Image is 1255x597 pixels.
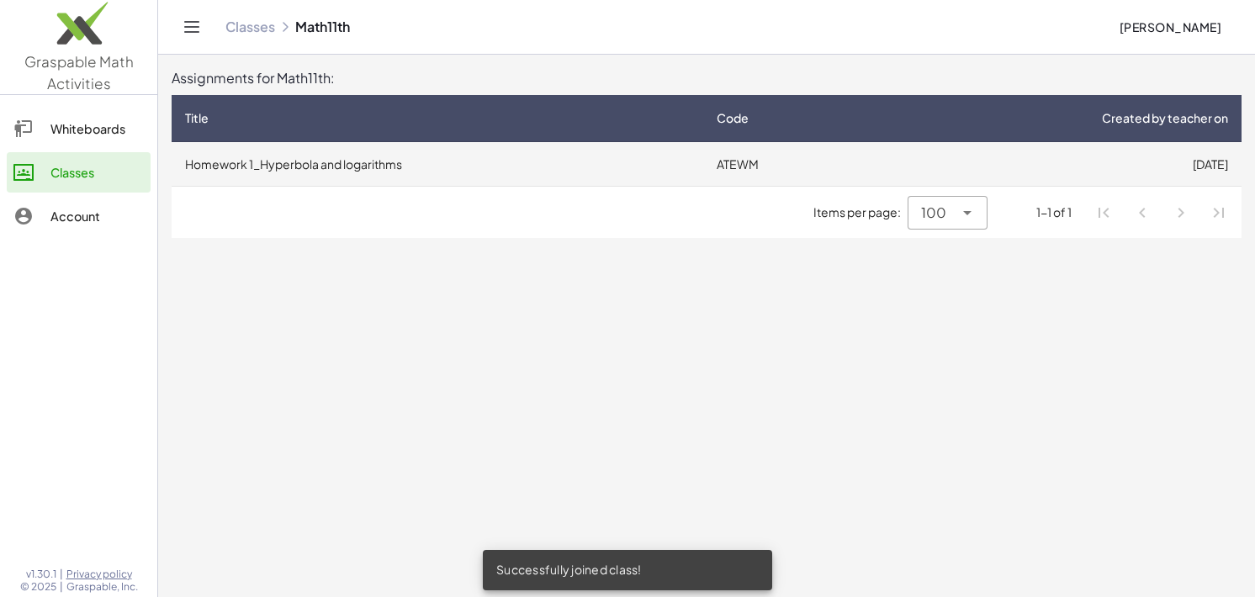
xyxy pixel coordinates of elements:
td: Homework 1_Hyperbola and logarithms [172,142,703,186]
span: Title [185,109,209,127]
div: Account [50,206,144,226]
td: [DATE] [870,142,1242,186]
a: Whiteboards [7,108,151,149]
span: Created by teacher on [1102,109,1228,127]
div: Successfully joined class! [483,550,772,590]
span: 100 [921,203,946,223]
div: 1-1 of 1 [1036,203,1072,221]
div: Assignments for Math11th: [172,68,1242,88]
span: Graspable, Inc. [66,580,138,594]
button: Toggle navigation [178,13,205,40]
span: © 2025 [20,580,56,594]
a: Classes [225,18,275,35]
span: | [60,580,63,594]
div: Classes [50,162,144,182]
div: Whiteboards [50,119,144,139]
span: v1.30.1 [26,568,56,581]
button: [PERSON_NAME] [1105,12,1235,42]
a: Privacy policy [66,568,138,581]
a: Classes [7,152,151,193]
span: Graspable Math Activities [24,52,134,92]
nav: Pagination Navigation [1085,193,1238,232]
td: ATEWM [703,142,870,186]
span: | [60,568,63,581]
span: [PERSON_NAME] [1119,19,1221,34]
span: Items per page: [813,203,908,221]
a: Account [7,196,151,236]
span: Code [717,109,749,127]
